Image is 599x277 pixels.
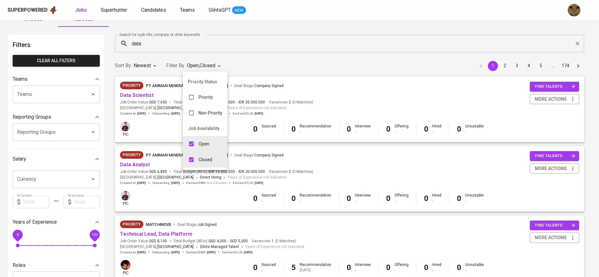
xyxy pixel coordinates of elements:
li: Priority Status [183,74,227,89]
p: Priority [199,94,213,100]
p: Open [199,141,209,147]
p: Non-Priority [199,110,222,116]
p: Closed [199,156,212,163]
li: Job Availability [183,121,227,136]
